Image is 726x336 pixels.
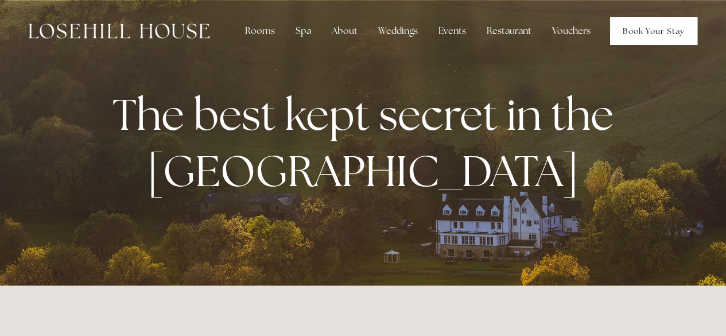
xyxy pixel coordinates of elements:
div: Rooms [236,20,284,43]
div: Weddings [369,20,427,43]
div: About [323,20,367,43]
div: Spa [286,20,320,43]
strong: The best kept secret in the [GEOGRAPHIC_DATA] [112,86,623,199]
img: Losehill House [29,24,209,38]
div: Restaurant [477,20,541,43]
a: Book Your Stay [610,17,697,45]
div: Events [429,20,475,43]
a: Vouchers [543,20,600,43]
